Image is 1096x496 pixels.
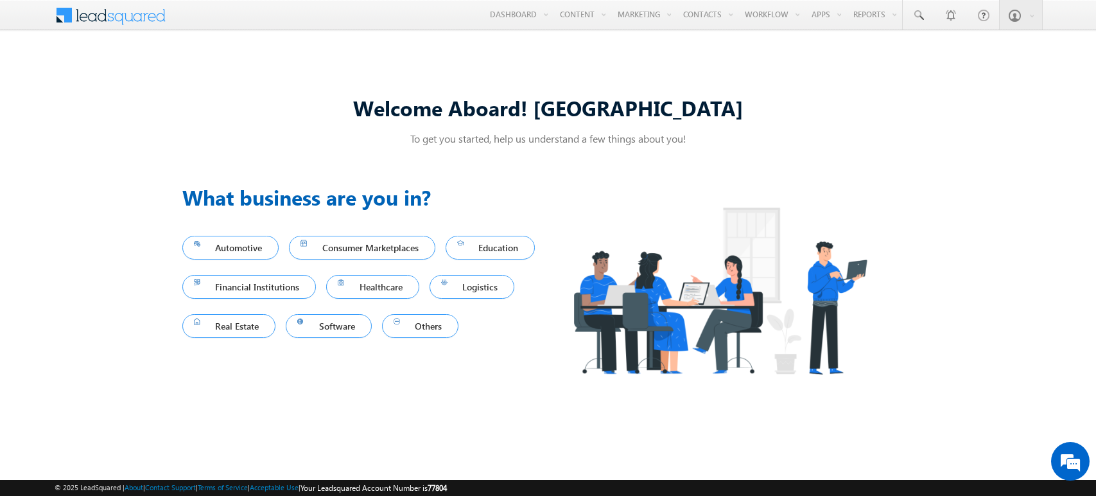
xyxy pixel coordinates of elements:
span: Healthcare [338,278,408,296]
span: © 2025 LeadSquared | | | | | [55,482,447,494]
span: 77804 [428,483,447,493]
span: Real Estate [194,317,265,335]
span: Automotive [194,239,268,256]
span: Consumer Marketplaces [300,239,424,256]
h3: What business are you in? [182,182,548,213]
a: About [125,483,143,492]
span: Education [457,239,524,256]
a: Acceptable Use [250,483,299,492]
span: Others [394,317,448,335]
a: Contact Support [145,483,196,492]
span: Software [297,317,360,335]
a: Terms of Service [198,483,248,492]
span: Logistics [441,278,503,296]
span: Your Leadsquared Account Number is [300,483,447,493]
div: Welcome Aboard! [GEOGRAPHIC_DATA] [182,94,914,121]
img: Industry.png [548,182,891,400]
span: Financial Institutions [194,278,305,296]
p: To get you started, help us understand a few things about you! [182,132,914,145]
